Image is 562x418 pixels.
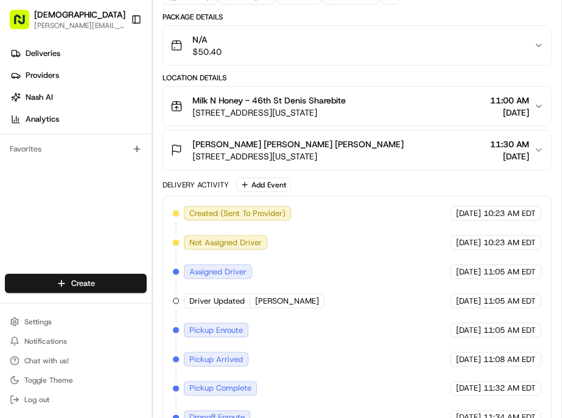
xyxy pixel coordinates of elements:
[121,158,147,167] span: Pylon
[5,110,152,129] a: Analytics
[34,9,125,21] button: [DEMOGRAPHIC_DATA]
[456,325,481,336] span: [DATE]
[71,278,95,289] span: Create
[483,208,536,219] span: 10:23 AM EDT
[115,128,195,140] span: API Documentation
[490,150,529,162] span: [DATE]
[26,114,59,125] span: Analytics
[24,375,73,385] span: Toggle Theme
[34,21,125,30] button: [PERSON_NAME][EMAIL_ADDRESS][DOMAIN_NAME]
[490,106,529,119] span: [DATE]
[41,80,154,89] div: We're available if you need us!
[192,46,222,58] span: $50.40
[5,139,147,159] div: Favorites
[483,237,536,248] span: 10:23 AM EDT
[456,237,481,248] span: [DATE]
[103,129,113,139] div: 💻
[7,123,98,145] a: 📗Knowledge Base
[189,383,251,394] span: Pickup Complete
[189,325,243,336] span: Pickup Enroute
[5,5,126,34] button: [DEMOGRAPHIC_DATA][PERSON_NAME][EMAIL_ADDRESS][DOMAIN_NAME]
[456,296,481,307] span: [DATE]
[86,157,147,167] a: Powered byPylon
[12,129,22,139] div: 📗
[255,296,319,307] span: [PERSON_NAME]
[163,73,552,83] div: Location Details
[24,128,93,140] span: Knowledge Base
[24,356,69,366] span: Chat with us!
[189,208,286,219] span: Created (Sent To Provider)
[5,274,147,293] button: Create
[192,94,346,106] span: Milk N Honey - 46th St Denis Sharebite
[483,354,536,365] span: 11:08 AM EDT
[189,296,245,307] span: Driver Updated
[24,395,49,405] span: Log out
[5,333,147,350] button: Notifications
[163,26,551,65] button: N/A$50.40
[163,12,552,22] div: Package Details
[490,94,529,106] span: 11:00 AM
[163,87,551,126] button: Milk N Honey - 46th St Denis Sharebite[STREET_ADDRESS][US_STATE]11:00 AM[DATE]
[456,354,481,365] span: [DATE]
[98,123,200,145] a: 💻API Documentation
[236,178,290,192] button: Add Event
[24,336,67,346] span: Notifications
[189,266,247,277] span: Assigned Driver
[5,44,152,63] a: Deliveries
[26,70,59,81] span: Providers
[456,383,481,394] span: [DATE]
[490,138,529,150] span: 11:30 AM
[192,150,404,162] span: [STREET_ADDRESS][US_STATE]
[483,325,536,336] span: 11:05 AM EDT
[192,33,222,46] span: N/A
[483,266,536,277] span: 11:05 AM EDT
[207,71,222,86] button: Start new chat
[192,106,346,119] span: [STREET_ADDRESS][US_STATE]
[24,317,52,327] span: Settings
[456,266,481,277] span: [DATE]
[189,354,243,365] span: Pickup Arrived
[5,391,147,408] button: Log out
[26,92,53,103] span: Nash AI
[41,68,200,80] div: Start new chat
[456,208,481,219] span: [DATE]
[32,30,201,43] input: Clear
[163,180,229,190] div: Delivery Activity
[483,383,536,394] span: 11:32 AM EDT
[5,66,152,85] a: Providers
[26,48,60,59] span: Deliveries
[5,372,147,389] button: Toggle Theme
[12,68,34,89] img: 1736555255976-a54dd68f-1ca7-489b-9aae-adbdc363a1c4
[189,237,262,248] span: Not Assigned Driver
[483,296,536,307] span: 11:05 AM EDT
[192,138,404,150] span: [PERSON_NAME] [PERSON_NAME] [PERSON_NAME]
[5,88,152,107] a: Nash AI
[5,352,147,369] button: Chat with us!
[163,131,551,170] button: [PERSON_NAME] [PERSON_NAME] [PERSON_NAME][STREET_ADDRESS][US_STATE]11:30 AM[DATE]
[5,313,147,330] button: Settings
